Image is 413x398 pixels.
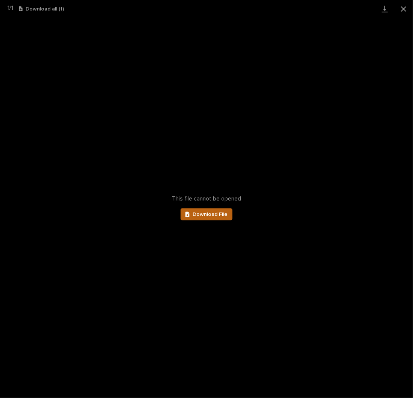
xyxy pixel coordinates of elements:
span: Download File [193,212,228,217]
span: This file cannot be opened [172,195,241,202]
span: 1 [8,5,9,11]
a: Download File [181,208,232,220]
button: Download all (1) [19,6,64,12]
span: 1 [11,5,13,11]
